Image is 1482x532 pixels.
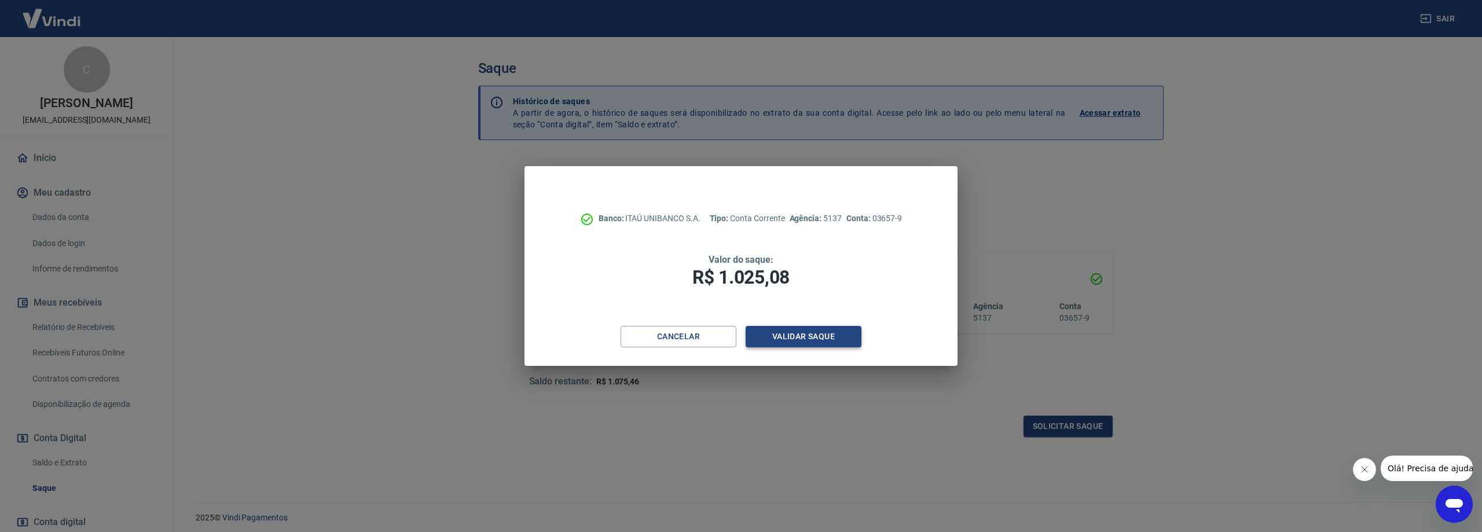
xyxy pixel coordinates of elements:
[710,214,731,223] span: Tipo:
[710,212,785,225] p: Conta Corrente
[846,214,872,223] span: Conta:
[599,212,700,225] p: ITAÚ UNIBANCO S.A.
[621,326,736,347] button: Cancelar
[7,8,97,17] span: Olá! Precisa de ajuda?
[1353,458,1376,481] iframe: Fechar mensagem
[790,212,842,225] p: 5137
[846,212,902,225] p: 03657-9
[709,254,773,265] span: Valor do saque:
[599,214,626,223] span: Banco:
[1436,486,1473,523] iframe: Botão para abrir a janela de mensagens
[790,214,824,223] span: Agência:
[746,326,861,347] button: Validar saque
[1381,456,1473,481] iframe: Mensagem da empresa
[692,266,790,288] span: R$ 1.025,08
